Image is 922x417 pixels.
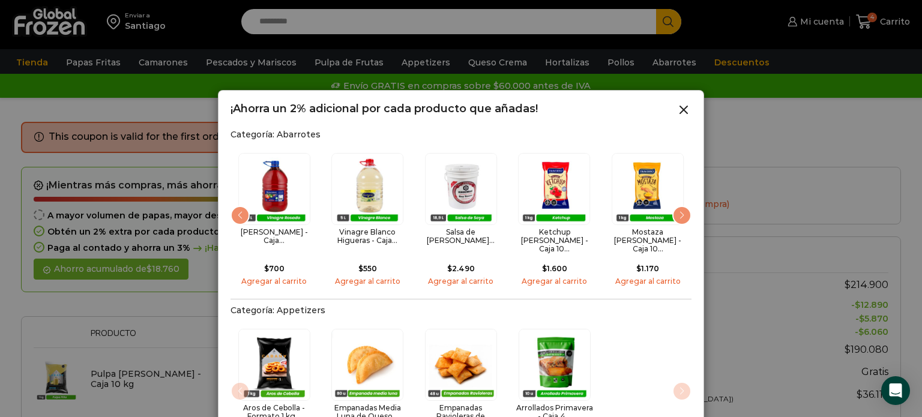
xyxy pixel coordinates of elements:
h2: Mostaza [PERSON_NAME] - Caja 10... [608,228,687,254]
bdi: 550 [358,264,377,273]
a: Agregar al carrito [608,277,687,286]
h2: Categoría: Abarrotes [230,130,691,140]
div: Open Intercom Messenger [881,376,910,405]
a: Agregar al carrito [421,277,501,286]
bdi: 2.490 [447,264,475,273]
span: $ [447,264,452,273]
bdi: 1.600 [542,264,567,273]
span: $ [264,264,269,273]
h2: Ketchup [PERSON_NAME] - Caja 10... [515,228,594,254]
span: $ [542,264,547,273]
a: Agregar al carrito [235,277,314,286]
div: Next slide [672,206,691,225]
div: 4 / 15 [230,146,318,293]
h2: Categoría: Appetizers [230,305,691,316]
bdi: 1.170 [636,264,659,273]
div: 5 / 15 [324,146,412,293]
h2: [PERSON_NAME] - Caja... [235,228,314,245]
div: 8 / 15 [604,146,691,293]
h2: Salsa de [PERSON_NAME]... [421,228,501,245]
div: Previous slide [230,206,250,225]
a: Agregar al carrito [515,277,594,286]
div: 7 / 15 [511,146,598,293]
a: Agregar al carrito [328,277,408,286]
span: $ [636,264,641,273]
h2: Vinagre Blanco Higueras - Caja... [328,228,408,245]
div: 6 / 15 [417,146,505,293]
bdi: 700 [264,264,285,273]
span: $ [358,264,363,273]
h2: ¡Ahorra un 2% adicional por cada producto que añadas! [230,103,538,116]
